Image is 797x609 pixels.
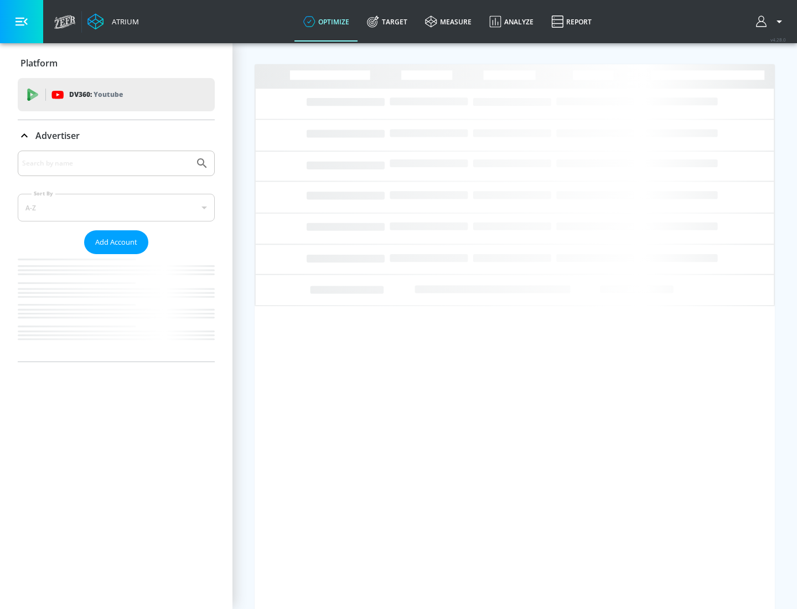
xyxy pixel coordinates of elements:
a: Report [542,2,601,42]
div: Platform [18,48,215,79]
p: DV360: [69,89,123,101]
nav: list of Advertiser [18,254,215,362]
span: v 4.28.0 [770,37,786,43]
p: Youtube [94,89,123,100]
button: Add Account [84,230,148,254]
div: A-Z [18,194,215,221]
a: Target [358,2,416,42]
div: DV360: Youtube [18,78,215,111]
div: Advertiser [18,151,215,362]
a: optimize [294,2,358,42]
a: Analyze [480,2,542,42]
div: Advertiser [18,120,215,151]
input: Search by name [22,156,190,171]
span: Add Account [95,236,137,249]
div: Atrium [107,17,139,27]
a: measure [416,2,480,42]
a: Atrium [87,13,139,30]
p: Advertiser [35,130,80,142]
label: Sort By [32,190,55,197]
p: Platform [20,57,58,69]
